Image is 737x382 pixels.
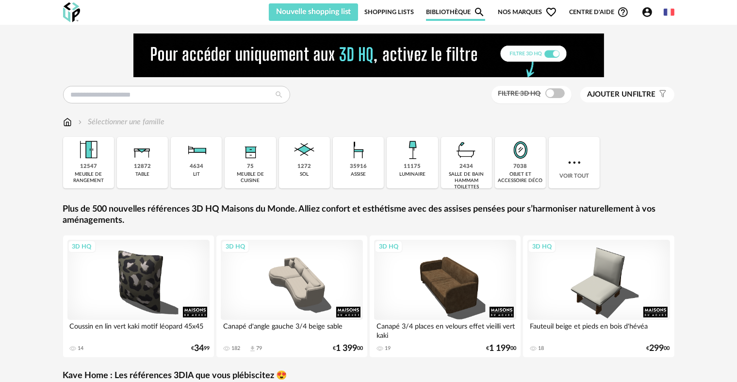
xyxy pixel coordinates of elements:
[656,90,667,100] span: Filter icon
[489,345,510,352] span: 1 199
[256,345,262,352] div: 79
[63,204,674,227] a: Plus de 500 nouvelles références 3D HQ Maisons du Monde. Alliez confort et esthétisme avec des as...
[514,163,527,170] div: 7038
[333,345,363,352] div: € 00
[453,137,479,163] img: Salle%20de%20bain.png
[75,137,101,163] img: Meuble%20de%20rangement.png
[190,163,203,170] div: 4634
[247,163,254,170] div: 75
[68,240,96,253] div: 3D HQ
[641,6,657,18] span: Account Circle icon
[580,87,674,102] button: Ajouter unfiltre Filter icon
[617,6,629,18] span: Help Circle Outline icon
[641,6,653,18] span: Account Circle icon
[194,345,204,352] span: 34
[350,163,367,170] div: 35916
[498,90,541,97] span: Filtre 3D HQ
[549,137,600,188] div: Voir tout
[404,163,421,170] div: 11175
[498,171,543,184] div: objet et accessoire déco
[647,345,670,352] div: € 00
[228,171,273,184] div: meuble de cuisine
[374,320,517,339] div: Canapé 3/4 places en velours effet vieilli vert kaki
[399,137,426,163] img: Luminaire.png
[486,345,516,352] div: € 00
[538,345,544,352] div: 18
[399,171,426,178] div: luminaire
[664,7,674,17] img: fr
[364,3,414,21] a: Shopping Lists
[351,171,366,178] div: assise
[474,6,485,18] span: Magnify icon
[231,345,240,352] div: 182
[566,154,583,171] img: more.7b13dc1.svg
[183,137,210,163] img: Literie.png
[345,137,372,163] img: Assise.png
[76,116,84,128] img: svg+xml;base64,PHN2ZyB3aWR0aD0iMTYiIGhlaWdodD0iMTYiIHZpZXdCb3g9IjAgMCAxNiAxNiIgZmlsbD0ibm9uZSIgeG...
[193,171,200,178] div: lit
[66,171,111,184] div: meuble de rangement
[523,235,674,357] a: 3D HQ Fauteuil beige et pieds en bois d'hévéa 18 €29900
[385,345,391,352] div: 19
[375,240,403,253] div: 3D HQ
[370,235,521,357] a: 3D HQ Canapé 3/4 places en velours effet vieilli vert kaki 19 €1 19900
[276,8,351,16] span: Nouvelle shopping list
[221,240,249,253] div: 3D HQ
[221,320,363,339] div: Canapé d'angle gauche 3/4 beige sable
[237,137,263,163] img: Rangement.png
[528,240,556,253] div: 3D HQ
[63,116,72,128] img: svg+xml;base64,PHN2ZyB3aWR0aD0iMTYiIGhlaWdodD0iMTciIHZpZXdCb3g9IjAgMCAxNiAxNyIgZmlsbD0ibm9uZSIgeG...
[76,116,165,128] div: Sélectionner une famille
[129,137,155,163] img: Table.png
[63,2,80,22] img: OXP
[133,33,604,77] img: NEW%20NEW%20HQ%20NEW_V1.gif
[269,3,359,21] button: Nouvelle shopping list
[508,137,534,163] img: Miroir.png
[527,320,670,339] div: Fauteuil beige et pieds en bois d'hévéa
[216,235,368,357] a: 3D HQ Canapé d'angle gauche 3/4 beige sable 182 Download icon 79 €1 39900
[498,3,557,21] span: Nos marques
[336,345,357,352] span: 1 399
[459,163,473,170] div: 2434
[249,345,256,352] span: Download icon
[300,171,309,178] div: sol
[78,345,84,352] div: 14
[63,370,287,382] a: Kave Home : Les références 3DIA que vous plébiscitez 😍
[191,345,210,352] div: € 99
[67,320,210,339] div: Coussin en lin vert kaki motif léopard 45x45
[588,90,656,100] span: filtre
[134,163,151,170] div: 12872
[444,171,489,190] div: salle de bain hammam toilettes
[650,345,664,352] span: 299
[545,6,557,18] span: Heart Outline icon
[426,3,485,21] a: BibliothèqueMagnify icon
[63,235,214,357] a: 3D HQ Coussin en lin vert kaki motif léopard 45x45 14 €3499
[135,171,149,178] div: table
[569,6,629,18] span: Centre d'aideHelp Circle Outline icon
[80,163,97,170] div: 12547
[588,91,633,98] span: Ajouter un
[291,137,317,163] img: Sol.png
[297,163,311,170] div: 1272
